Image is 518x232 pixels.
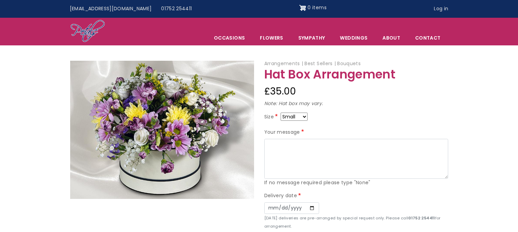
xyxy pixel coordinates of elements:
[291,31,332,45] a: Sympathy
[337,60,361,67] span: Bouquets
[299,2,327,13] a: Shopping cart 0 items
[264,179,448,187] div: If no message required please type "None"
[264,128,305,136] label: Your message
[70,61,254,199] img: Hat Box Arrangement
[264,192,302,200] label: Delivery date
[264,68,448,81] h1: Hat Box Arrangement
[264,83,448,100] div: £35.00
[375,31,407,45] a: About
[299,2,306,13] img: Shopping cart
[253,31,290,45] a: Flowers
[264,215,441,229] small: [DATE] deliveries are pre-arranged by special request only. Please call for arrangement.
[308,4,326,11] span: 0 items
[207,31,252,45] span: Occasions
[70,19,105,43] img: Home
[408,31,448,45] a: Contact
[65,2,157,15] a: [EMAIL_ADDRESS][DOMAIN_NAME]
[264,100,323,107] em: Note: Hat box may vary.
[304,60,336,67] span: Best Sellers
[429,2,453,15] a: Log in
[156,2,197,15] a: 01752 254411
[333,31,375,45] span: Weddings
[264,60,303,67] span: Arrangements
[408,215,435,221] strong: 01752 254411
[264,113,279,121] label: Size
